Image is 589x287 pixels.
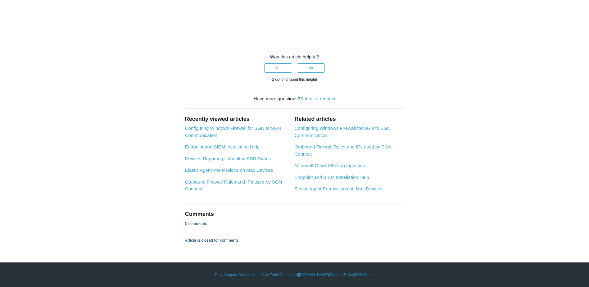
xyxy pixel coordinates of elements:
[297,63,325,73] button: This article was not helpful
[294,115,404,123] h2: Related articles
[355,272,374,278] a: SGN Status
[294,186,382,191] a: Elastic Agent Permissions on Mac Devices
[294,175,369,180] a: Endpoint and SIEM Installation Help
[185,221,207,227] p: 0 comments
[185,167,273,173] a: Elastic Agent Permissions on Mac Devices
[185,237,240,244] p: Article is closed for comments.
[115,272,475,278] div: | | | |
[264,63,292,73] button: This article was helpful
[185,125,281,138] a: Configuring Windows Firewall for SGN to SGN Communication
[294,125,390,138] a: Configuring Windows Firewall for SGN to SGN Communication
[185,156,271,161] a: Devices Reporting Unhealthy EDR States
[185,179,282,192] a: Outbound Firewall Rules and IPs used by SGN Connect
[299,272,329,278] a: [DOMAIN_NAME]
[185,95,404,102] div: Have more questions?
[294,144,392,157] a: Outbound Firewall Rules and IPs used by SGN Connect
[185,144,260,149] a: Endpoint and SIEM Installation Help
[215,272,261,278] a: Todyl Support Center Home
[300,96,335,101] a: Submit a request
[272,77,317,82] span: 2 out of 2 found this helpful
[294,163,365,168] a: Microsoft Office 365 Log Ingestion
[330,272,354,278] a: Support Policy
[185,210,404,218] h2: Comments
[270,54,319,59] span: Was this article helpful?
[261,272,298,278] a: Your Todyl Dashboard
[185,115,288,123] h2: Recently viewed articles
